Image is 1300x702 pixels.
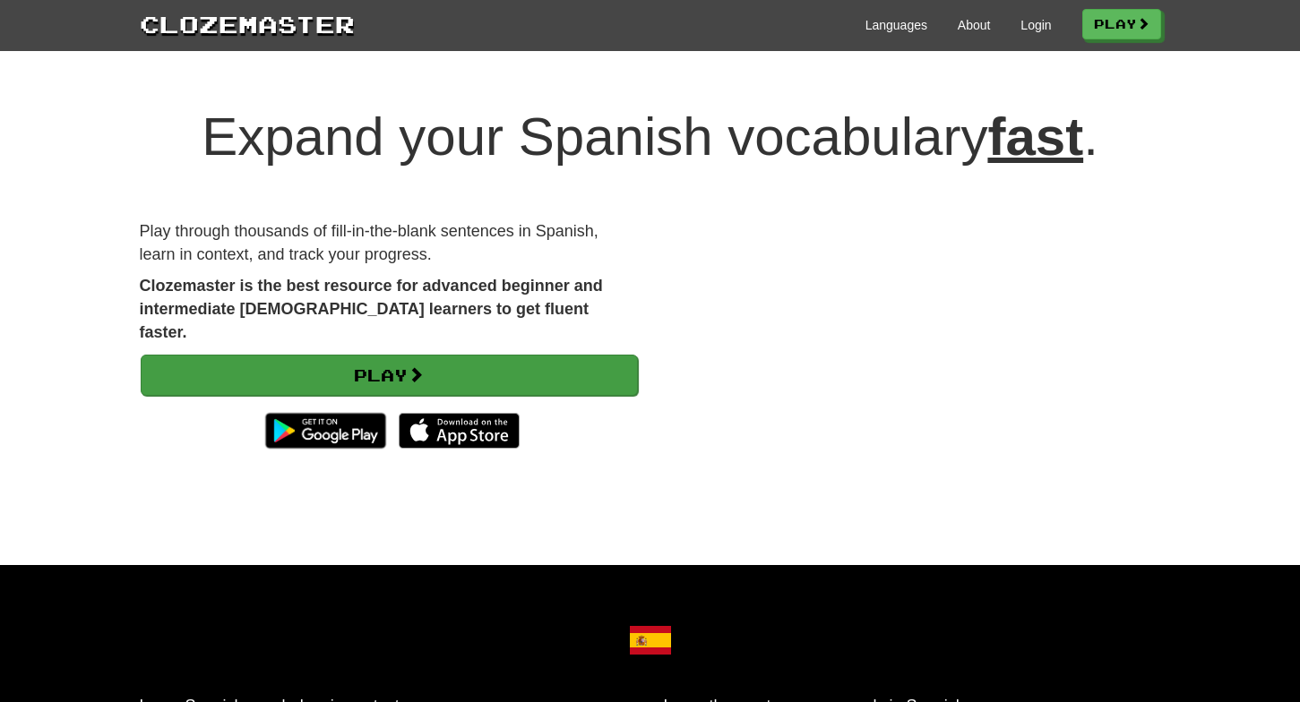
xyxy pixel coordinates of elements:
a: Languages [865,16,927,34]
a: Play [1082,9,1161,39]
a: About [958,16,991,34]
img: Get it on Google Play [256,404,395,458]
u: fast [987,107,1083,167]
h1: Expand your Spanish vocabulary . [140,107,1161,167]
p: Play through thousands of fill-in-the-blank sentences in Spanish, learn in context, and track you... [140,220,637,266]
strong: Clozemaster is the best resource for advanced beginner and intermediate [DEMOGRAPHIC_DATA] learne... [140,277,603,340]
a: Clozemaster [140,7,355,40]
a: Login [1020,16,1051,34]
a: Play [141,355,638,396]
img: Download_on_the_App_Store_Badge_US-UK_135x40-25178aeef6eb6b83b96f5f2d004eda3bffbb37122de64afbaef7... [399,413,520,449]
